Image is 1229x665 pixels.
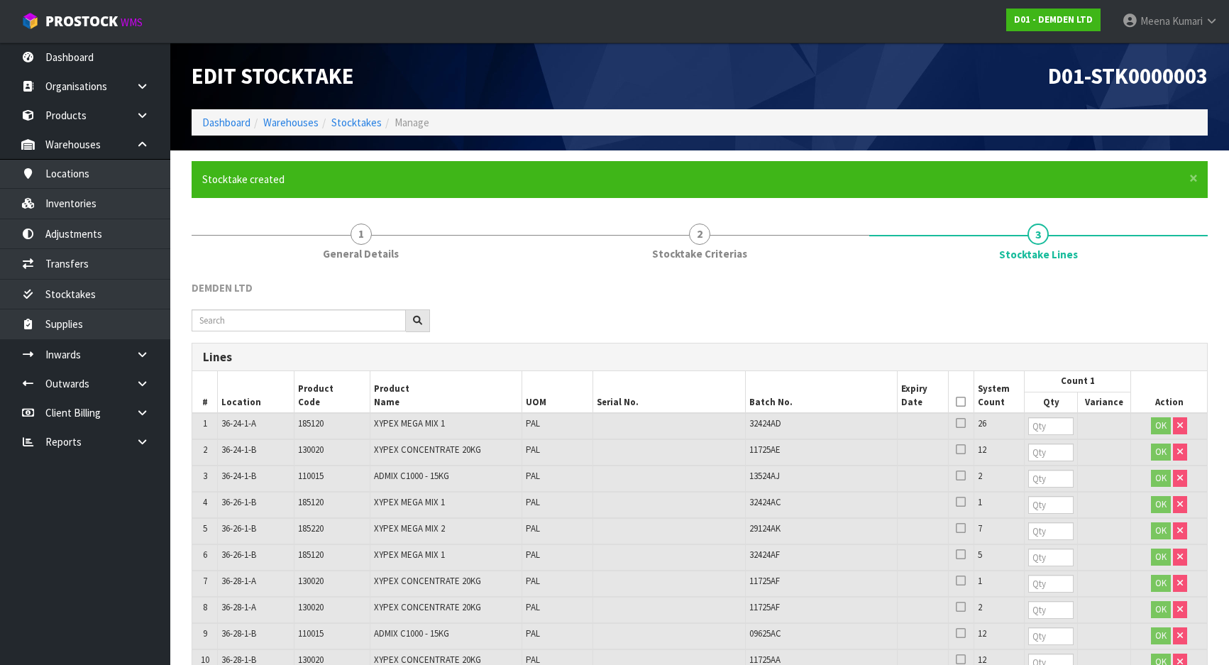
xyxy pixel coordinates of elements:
small: WMS [121,16,143,29]
button: OK [1151,496,1171,513]
span: XYPEX CONCENTRATE 20KG [374,575,481,587]
span: 36-24-1-A [221,417,256,429]
span: PAL [526,549,540,561]
a: Stocktakes [331,116,382,129]
a: Warehouses [263,116,319,129]
span: ADMIX C1000 - 15KG [374,627,449,639]
span: PAL [526,522,540,534]
button: OK [1151,417,1171,434]
span: Stocktake Lines [999,247,1078,262]
span: Edit Stocktake [192,62,354,89]
span: OK [1155,419,1167,432]
span: OK [1155,630,1167,642]
span: 26 [978,417,986,429]
span: 13524AJ [749,470,780,482]
span: 4 [203,496,207,508]
span: D01-STK0000003 [1048,62,1208,89]
span: OK [1155,498,1167,510]
th: # [192,371,218,413]
span: Stocktake Criterias [652,246,747,261]
span: 130020 [298,444,324,456]
span: 36-26-1-B [221,549,256,561]
th: Location [218,371,294,413]
span: 11725AF [749,575,780,587]
input: Qty [1028,444,1074,461]
button: OK [1151,549,1171,566]
a: Dashboard [202,116,250,129]
span: 185120 [298,417,324,429]
span: OK [1155,524,1167,537]
span: 185120 [298,549,324,561]
th: Serial No. [593,371,746,413]
span: 09625AC [749,627,781,639]
span: Stocktake created [202,172,285,186]
input: Qty [1028,627,1074,645]
span: PAL [526,417,540,429]
span: OK [1155,603,1167,615]
span: 2 [689,224,710,245]
span: XYPEX CONCENTRATE 20KG [374,444,481,456]
span: General Details [323,246,399,261]
span: 8 [203,601,207,613]
span: 5 [978,549,982,561]
span: 29124AK [749,522,781,534]
span: 185220 [298,522,324,534]
span: 1 [978,575,982,587]
span: 11725AE [749,444,781,456]
span: OK [1155,472,1167,484]
span: 9 [203,627,207,639]
th: Product Code [294,371,370,413]
input: Qty [1028,417,1074,435]
span: XYPEX MEGA MIX 2 [374,522,445,534]
span: XYPEX MEGA MIX 1 [374,417,445,429]
span: 2 [203,444,207,456]
th: Qty [1025,392,1078,413]
span: 36-24-1-B [221,444,256,456]
span: 36-26-1-B [221,496,256,508]
span: XYPEX MEGA MIX 1 [374,549,445,561]
span: 1 [203,417,207,429]
span: 185120 [298,496,324,508]
th: Action [1131,371,1207,413]
span: Kumari [1172,14,1203,28]
span: 36-24-1-B [221,470,256,482]
span: 32424AD [749,417,781,429]
span: DEMDEN LTD [192,281,253,295]
a: D01 - DEMDEN LTD [1006,9,1101,31]
span: 32424AF [749,549,780,561]
th: Batch No. [745,371,898,413]
button: OK [1151,627,1171,644]
th: UOM [522,371,593,413]
button: OK [1151,575,1171,592]
span: 2 [978,601,982,613]
span: Meena [1140,14,1170,28]
span: 36-28-1-B [221,627,256,639]
span: 130020 [298,575,324,587]
img: cube-alt.png [21,12,39,30]
span: Manage [395,116,429,129]
button: OK [1151,470,1171,487]
span: 110015 [298,627,324,639]
span: 12 [978,627,986,639]
input: Qty [1028,601,1074,619]
span: OK [1155,446,1167,458]
th: Variance [1078,392,1131,413]
span: 12 [978,444,986,456]
span: 6 [203,549,207,561]
th: Expiry Date [898,371,949,413]
span: PAL [526,470,540,482]
span: PAL [526,496,540,508]
span: 130020 [298,601,324,613]
span: OK [1155,577,1167,589]
span: 36-28-1-A [221,601,256,613]
input: Qty [1028,549,1074,566]
span: 36-26-1-B [221,522,256,534]
strong: D01 - DEMDEN LTD [1014,13,1093,26]
span: PAL [526,444,540,456]
span: 5 [203,522,207,534]
span: OK [1155,551,1167,563]
span: 1 [978,496,982,508]
span: 7 [203,575,207,587]
span: XYPEX CONCENTRATE 20KG [374,601,481,613]
button: OK [1151,444,1171,461]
